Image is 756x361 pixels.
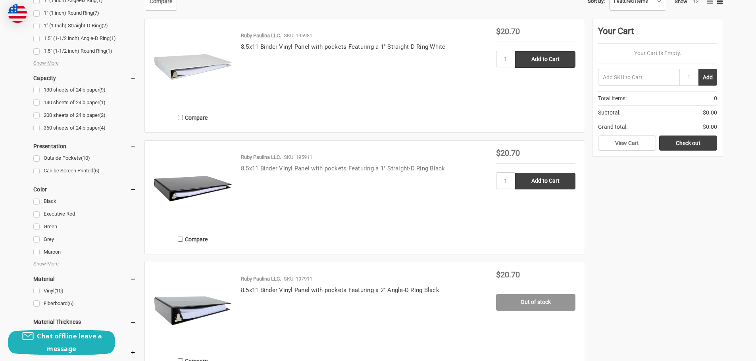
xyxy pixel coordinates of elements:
[241,153,281,161] p: Ruby Paulina LLC.
[178,237,183,242] input: Compare
[598,109,620,117] span: Subtotal:
[99,87,106,93] span: (9)
[110,35,116,41] span: (1)
[33,196,136,207] a: Black
[33,247,136,258] a: Maroon
[67,300,74,306] span: (6)
[241,43,446,50] a: 8.5x11 Binder Vinyl Panel with pockets Featuring a 1" Straight-D Ring White
[33,298,136,309] a: Fiberboard
[598,123,627,131] span: Grand total:
[93,10,99,16] span: (7)
[703,109,717,117] span: $0.00
[33,85,136,96] a: 130 sheets of 24lb paper
[153,149,233,228] img: 8.5x11 Binder Vinyl Panel with pockets Featuring a 1" Straight-D Ring Black
[598,69,679,86] input: Add SKU to Cart
[33,209,136,220] a: Executive Red
[99,99,106,105] span: (1)
[99,112,106,118] span: (2)
[496,148,520,158] span: $20.70
[241,275,281,283] p: Ruby Paulina LLC.
[714,94,717,103] span: 0
[284,153,312,161] p: SKU: 195911
[659,136,717,151] a: Check out
[8,330,115,355] button: Chat offline leave a message
[93,168,100,174] span: (6)
[81,155,90,161] span: (10)
[33,260,59,268] span: Show More
[33,123,136,134] a: 360 sheets of 24lb paper
[54,288,63,294] span: (10)
[284,275,312,283] p: SKU: 197911
[106,48,112,54] span: (1)
[33,97,136,108] a: 140 sheets of 24lb paper
[33,59,59,67] span: Show More
[33,46,136,57] a: 1.5" (1-1/2 inch) Round Ring
[284,32,312,40] p: SKU: 195981
[241,287,439,294] a: 8.5x11 Binder Vinyl Panel with pockets Featuring a 2" Angle-D Ring Black
[33,141,136,151] h5: Presentation
[515,51,575,68] input: Add to Cart
[8,4,27,23] img: duty and tax information for United States
[102,23,108,29] span: (2)
[496,27,520,36] span: $20.70
[33,286,136,296] a: Vinyl
[598,25,717,44] div: Your Cart
[153,271,233,350] img: 8.5x11 Binder Vinyl Panel with pockets Featuring a 2" Angle-D Ring Black
[515,173,575,189] input: Add to Cart
[37,332,102,353] span: Chat offline leave a message
[33,8,136,19] a: 1" (1 inch) Round Ring
[33,21,136,31] a: 1" (1 Inch) Straight-D Ring
[241,165,445,172] a: 8.5x11 Binder Vinyl Panel with pockets Featuring a 1" Straight-D Ring Black
[33,33,136,44] a: 1.5" (1-1/2 inch) Angle-D Ring
[33,153,136,164] a: Outside Pockets
[33,73,136,83] h5: Capacity
[99,125,106,131] span: (4)
[33,234,136,245] a: Grey
[598,136,656,151] a: View Cart
[153,111,233,124] label: Compare
[178,115,183,120] input: Compare
[33,274,136,284] h5: Material
[703,123,717,131] span: $0.00
[496,270,520,279] span: $20.70
[33,317,136,327] h5: Material Thickness
[153,233,233,246] label: Compare
[698,69,717,86] button: Add
[33,110,136,121] a: 200 sheets of 24lb paper
[598,94,627,103] span: Total Items:
[496,294,575,311] a: Out of stock
[241,32,281,40] p: Ruby Paulina LLC.
[33,166,136,176] a: Can be Screen Printed
[33,185,136,194] h5: Color
[598,49,717,57] p: Your Cart Is Empty.
[33,222,136,232] a: Green
[153,27,233,107] img: 8.5x11 Binder Vinyl Panel with pockets Featuring a 1" Straight-D Ring White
